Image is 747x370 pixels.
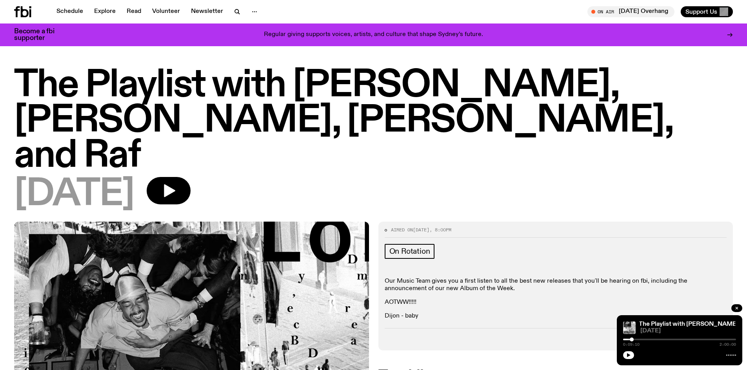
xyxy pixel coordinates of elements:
span: On Rotation [389,247,430,256]
span: [DATE] [413,227,429,233]
a: Explore [89,6,120,17]
span: 0:09:10 [623,343,640,347]
span: , 8:00pm [429,227,451,233]
h3: Become a fbi supporter [14,28,64,42]
span: [DATE] [640,328,736,334]
p: Regular giving supports voices, artists, and culture that shape Sydney’s future. [264,31,483,38]
span: Support Us [685,8,717,15]
h1: The Playlist with [PERSON_NAME], [PERSON_NAME], [PERSON_NAME], and Raf [14,68,733,174]
a: Newsletter [186,6,228,17]
a: Volunteer [147,6,185,17]
button: On Air[DATE] Overhang [587,6,674,17]
p: Our Music Team gives you a first listen to all the best new releases that you'll be hearing on fb... [385,278,727,292]
span: 2:00:00 [720,343,736,347]
p: AOTWW!!!!! [385,299,727,306]
span: Aired on [391,227,413,233]
span: [DATE] [14,177,134,212]
button: Support Us [681,6,733,17]
p: Dijon - baby [385,312,727,320]
a: Schedule [52,6,88,17]
a: On Rotation [385,244,435,259]
a: Read [122,6,146,17]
